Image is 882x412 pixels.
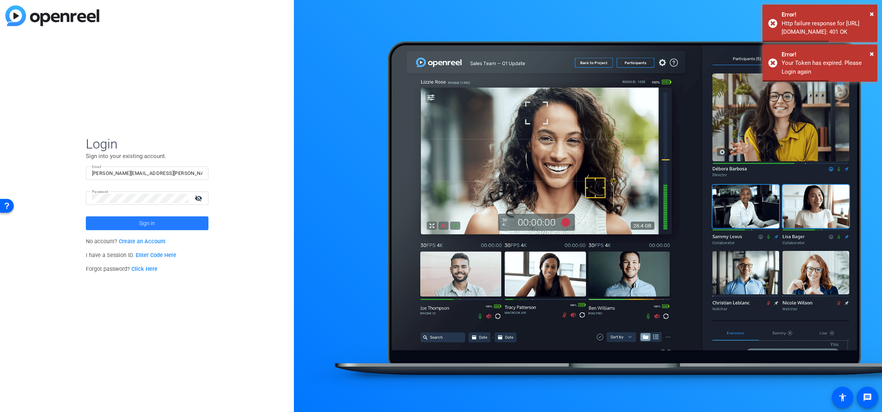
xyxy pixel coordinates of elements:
[119,238,166,245] a: Create an Account
[782,59,872,76] div: Your Token has expired. Please Login again
[870,8,874,20] button: Close
[86,216,208,230] button: Sign in
[86,136,208,152] span: Login
[870,49,874,58] span: ×
[86,266,158,272] span: Forgot password?
[86,152,208,160] p: Sign into your existing account.
[92,165,102,169] mat-label: Email
[136,252,176,259] a: Enter Code Here
[838,393,847,402] mat-icon: accessibility
[782,10,872,19] div: Error!
[782,19,872,36] div: Http failure response for https://capture.openreel.com/api/filters/project: 401 OK
[870,9,874,18] span: ×
[131,266,157,272] a: Click Here
[86,238,166,245] span: No account?
[92,169,202,178] input: Enter Email Address
[5,5,99,26] img: blue-gradient.svg
[870,48,874,59] button: Close
[92,190,108,194] mat-label: Password
[863,393,872,402] mat-icon: message
[139,214,155,233] span: Sign in
[86,252,177,259] span: I have a Session ID.
[190,193,208,204] mat-icon: visibility_off
[782,50,872,59] div: Error!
